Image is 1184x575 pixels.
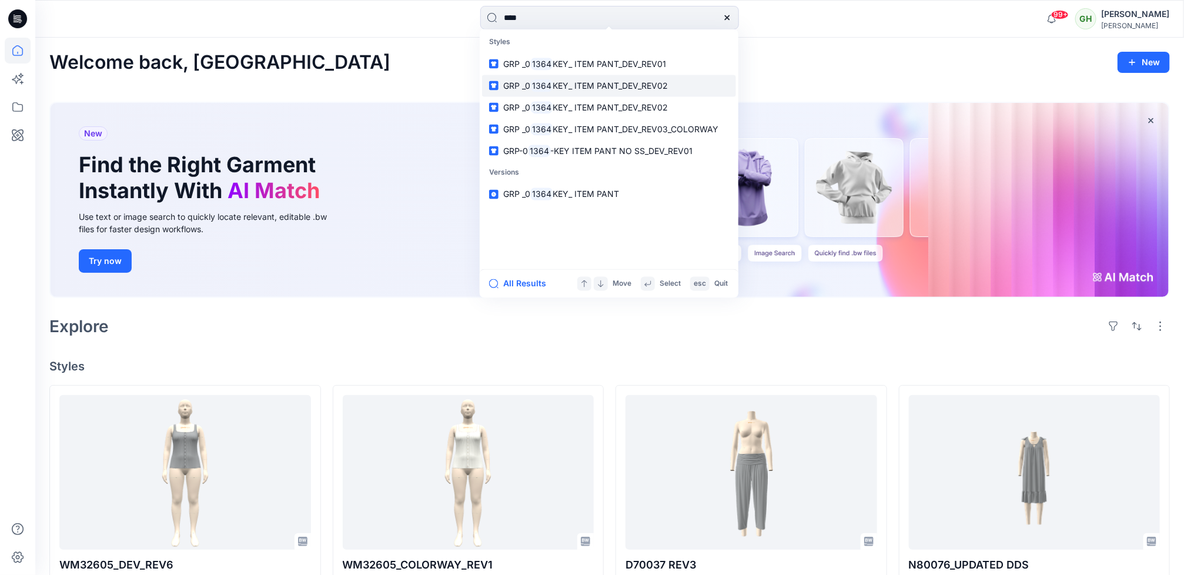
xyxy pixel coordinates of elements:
span: GRP _0 [503,59,530,69]
h1: Find the Right Garment Instantly With [79,152,326,203]
a: GRP _01364KEY_ ITEM PANT_DEV_REV02 [482,96,736,118]
div: Use text or image search to quickly locate relevant, editable .bw files for faster design workflows. [79,210,343,235]
span: New [84,126,102,141]
p: Quit [714,278,728,290]
div: [PERSON_NAME] [1101,21,1169,30]
mark: 1364 [530,57,553,71]
mark: 1364 [530,101,553,114]
span: AI Match [228,178,320,203]
span: GRP _0 [503,81,530,91]
button: New [1118,52,1170,73]
span: GRP _0 [503,189,530,199]
a: D70037 REV3 [626,395,877,550]
h2: Welcome back, [GEOGRAPHIC_DATA] [49,52,390,73]
p: WM32605_DEV_REV6 [59,557,311,573]
p: Move [613,278,631,290]
span: GRP _0 [503,124,530,134]
a: N80076_UPDATED DDS [909,395,1160,550]
mark: 1364 [530,79,553,92]
div: GH [1075,8,1096,29]
mark: 1364 [530,188,553,201]
a: GRP _01364KEY_ ITEM PANT_DEV_REV02 [482,75,736,96]
span: KEY_ ITEM PANT_DEV_REV02 [553,81,668,91]
a: GRP _01364KEY_ ITEM PANT [482,183,736,205]
span: KEY_ ITEM PANT [553,189,620,199]
mark: 1364 [530,122,553,136]
span: 99+ [1051,10,1069,19]
span: -KEY ITEM PANT NO SS_DEV_REV01 [551,146,693,156]
span: GRP-0 [503,146,528,156]
p: esc [694,278,706,290]
a: WM32605_COLORWAY_REV1 [343,395,594,550]
p: WM32605_COLORWAY_REV1 [343,557,594,573]
p: Select [660,278,681,290]
h2: Explore [49,317,109,336]
a: GRP _01364KEY_ ITEM PANT_DEV_REV01 [482,53,736,75]
mark: 1364 [528,144,551,158]
h4: Styles [49,359,1170,373]
p: Versions [482,162,736,183]
a: GRP _01364KEY_ ITEM PANT_DEV_REV03_COLORWAY [482,118,736,140]
p: N80076_UPDATED DDS [909,557,1160,573]
div: [PERSON_NAME] [1101,7,1169,21]
p: Styles [482,32,736,54]
a: WM32605_DEV_REV6 [59,395,311,550]
span: KEY_ ITEM PANT_DEV_REV02 [553,102,668,112]
button: All Results [489,277,554,291]
button: Try now [79,249,132,273]
span: GRP _0 [503,102,530,112]
span: KEY_ ITEM PANT_DEV_REV03_COLORWAY [553,124,719,134]
span: KEY_ ITEM PANT_DEV_REV01 [553,59,667,69]
p: D70037 REV3 [626,557,877,573]
a: GRP-01364-KEY ITEM PANT NO SS_DEV_REV01 [482,140,736,162]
